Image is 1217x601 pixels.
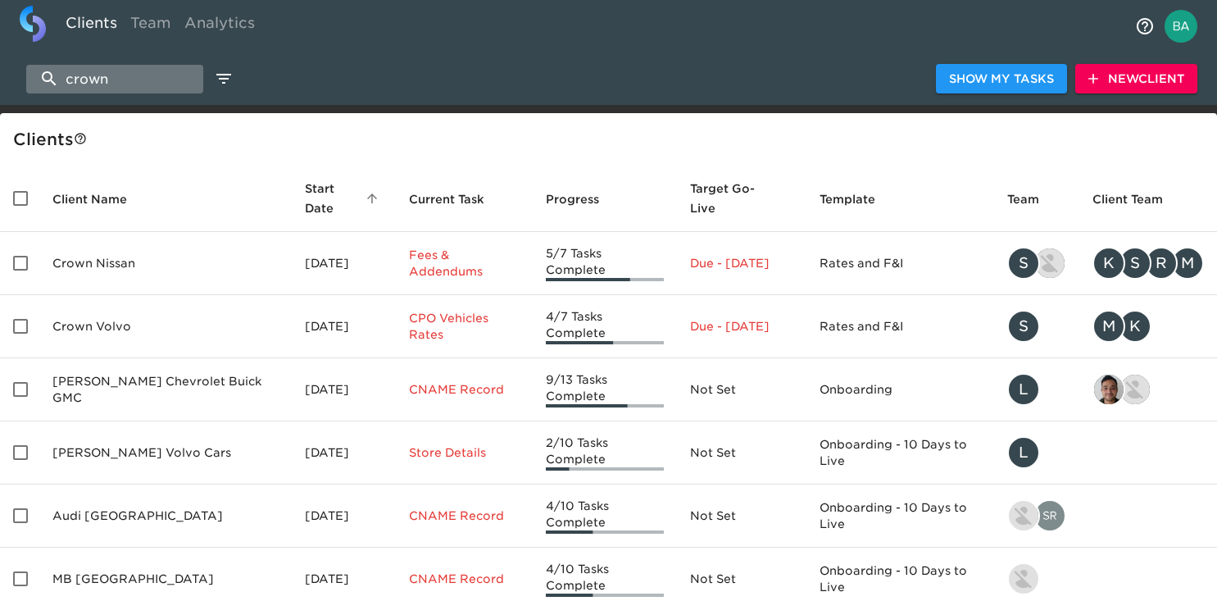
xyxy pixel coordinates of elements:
[20,6,46,42] img: logo
[1092,310,1125,343] div: M
[292,485,396,548] td: [DATE]
[806,358,994,421] td: Onboarding
[74,132,87,145] svg: This is a list of all of your clients and clients shared with you
[1092,189,1184,209] span: Client Team
[1075,64,1197,94] button: NewClient
[690,179,793,218] span: Target Go-Live
[1094,375,1124,404] img: sai@simplemnt.com
[292,232,396,295] td: [DATE]
[1007,499,1066,532] div: kevin.lo@roadster.com, sreeramsarma.gvs@cdk.com
[1007,310,1040,343] div: S
[1145,247,1178,280] div: R
[533,358,677,421] td: 9/13 Tasks Complete
[1007,247,1066,280] div: savannah@roadster.com, austin@roadster.com
[292,358,396,421] td: [DATE]
[292,421,396,485] td: [DATE]
[1125,7,1165,46] button: notifications
[936,64,1067,94] button: Show My Tasks
[59,6,124,46] a: Clients
[292,295,396,358] td: [DATE]
[677,421,806,485] td: Not Set
[1007,373,1066,406] div: leland@roadster.com
[1007,247,1040,280] div: S
[409,189,506,209] span: Current Task
[533,421,677,485] td: 2/10 Tasks Complete
[1171,247,1204,280] div: M
[39,358,292,421] td: [PERSON_NAME] Chevrolet Buick GMC
[13,126,1210,153] div: Client s
[806,485,994,548] td: Onboarding - 10 Days to Live
[26,65,203,93] input: search
[124,6,178,46] a: Team
[39,232,292,295] td: Crown Nissan
[1092,310,1204,343] div: mcooley@crowncars.com, kwilson@crowncars.com
[1007,189,1060,209] span: Team
[52,189,148,209] span: Client Name
[409,571,520,587] p: CNAME Record
[677,358,806,421] td: Not Set
[409,310,520,343] p: CPO Vehicles Rates
[1165,10,1197,43] img: Profile
[677,485,806,548] td: Not Set
[39,295,292,358] td: Crown Volvo
[1092,247,1125,280] div: K
[39,421,292,485] td: [PERSON_NAME] Volvo Cars
[690,179,772,218] span: Calculated based on the start date and the duration of all Tasks contained in this Hub.
[1092,373,1204,406] div: sai@simplemnt.com, nikko.foster@roadster.com
[533,232,677,295] td: 5/7 Tasks Complete
[1035,501,1065,530] img: sreeramsarma.gvs@cdk.com
[533,485,677,548] td: 4/10 Tasks Complete
[409,189,484,209] span: This is the next Task in this Hub that should be completed
[409,508,520,524] p: CNAME Record
[409,381,520,398] p: CNAME Record
[690,255,793,271] p: Due - [DATE]
[1007,562,1066,595] div: kevin.lo@roadster.com
[949,69,1054,89] span: Show My Tasks
[1088,69,1184,89] span: New Client
[1119,247,1151,280] div: S
[305,179,383,218] span: Start Date
[1009,501,1038,530] img: kevin.lo@roadster.com
[409,247,520,280] p: Fees & Addendums
[1007,436,1040,469] div: L
[806,295,994,358] td: Rates and F&I
[806,232,994,295] td: Rates and F&I
[1007,310,1066,343] div: savannah@roadster.com
[210,65,238,93] button: edit
[533,295,677,358] td: 4/7 Tasks Complete
[1092,247,1204,280] div: kwilson@crowncars.com, sparent@crowncars.com, rrobins@crowncars.com, mcooley@crowncars.com
[1120,375,1150,404] img: nikko.foster@roadster.com
[1119,310,1151,343] div: K
[178,6,261,46] a: Analytics
[820,189,897,209] span: Template
[1007,373,1040,406] div: L
[690,318,793,335] p: Due - [DATE]
[546,189,620,209] span: Progress
[806,421,994,485] td: Onboarding - 10 Days to Live
[409,444,520,461] p: Store Details
[1035,248,1065,278] img: austin@roadster.com
[1007,436,1066,469] div: leland@roadster.com
[39,485,292,548] td: Audi [GEOGRAPHIC_DATA]
[1009,564,1038,594] img: kevin.lo@roadster.com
